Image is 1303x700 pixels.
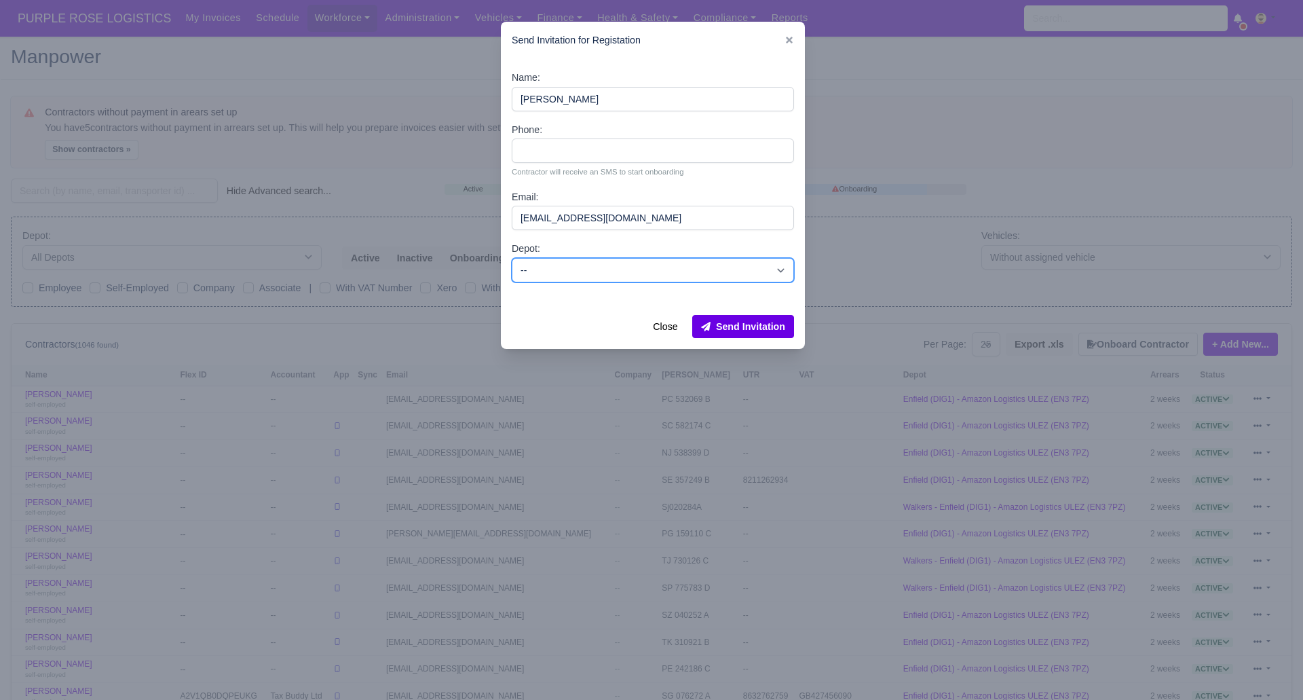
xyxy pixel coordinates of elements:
small: Contractor will receive an SMS to start onboarding [512,166,794,178]
iframe: Chat Widget [1059,542,1303,700]
label: Email: [512,189,539,205]
label: Name: [512,70,540,86]
div: Send Invitation for Registation [501,22,805,59]
button: Send Invitation [692,315,794,338]
button: Close [644,315,686,338]
label: Depot: [512,241,540,257]
label: Phone: [512,122,542,138]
